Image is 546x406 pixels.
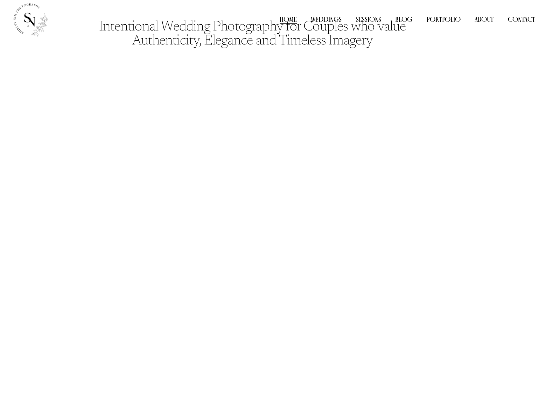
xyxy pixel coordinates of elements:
[11,1,48,38] img: Shirley Nim Photography
[356,14,381,24] a: Sessions
[427,15,461,24] span: Portfolio
[311,14,342,24] a: Weddings
[508,14,535,24] a: Contact
[475,14,493,24] a: About
[280,14,297,24] a: Home
[395,14,412,24] a: Blog
[427,14,461,24] a: folder dropdown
